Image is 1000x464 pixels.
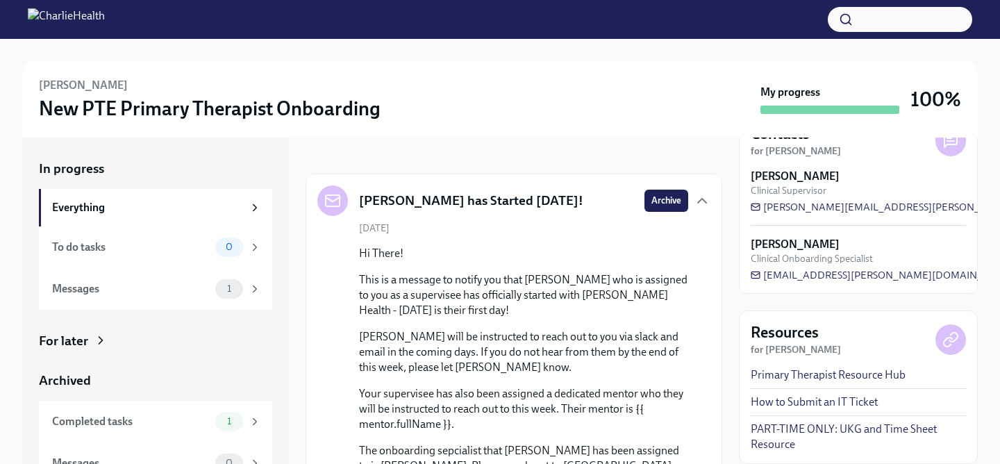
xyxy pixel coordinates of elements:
[39,189,272,226] a: Everything
[910,87,961,112] h3: 100%
[39,268,272,310] a: Messages1
[751,145,841,157] strong: for [PERSON_NAME]
[219,416,240,426] span: 1
[28,8,105,31] img: CharlieHealth
[52,240,210,255] div: To do tasks
[359,272,688,318] p: This is a message to notify you that [PERSON_NAME] who is assigned to you as a supervisee has off...
[39,401,272,442] a: Completed tasks1
[760,85,820,100] strong: My progress
[217,242,241,252] span: 0
[751,367,906,383] a: Primary Therapist Resource Hub
[39,78,128,93] h6: [PERSON_NAME]
[651,194,681,208] span: Archive
[751,322,819,343] h4: Resources
[751,252,873,265] span: Clinical Onboarding Specialist
[751,344,841,356] strong: for [PERSON_NAME]
[359,246,688,261] p: Hi There!
[219,283,240,294] span: 1
[359,192,583,210] h5: [PERSON_NAME] has Started [DATE]!
[39,226,272,268] a: To do tasks0
[52,200,243,215] div: Everything
[359,329,688,375] p: [PERSON_NAME] will be instructed to reach out to you via slack and email in the coming days. If y...
[751,395,878,410] a: How to Submit an IT Ticket
[751,169,840,184] strong: [PERSON_NAME]
[39,372,272,390] a: Archived
[52,281,210,297] div: Messages
[359,222,390,235] span: [DATE]
[751,184,826,197] span: Clinical Supervisor
[644,190,688,212] button: Archive
[39,160,272,178] a: In progress
[39,332,88,350] div: For later
[359,386,688,432] p: Your supervisee has also been assigned a dedicated mentor who they will be instructed to reach ou...
[751,237,840,252] strong: [PERSON_NAME]
[39,332,272,350] a: For later
[751,422,966,452] a: PART-TIME ONLY: UKG and Time Sheet Resource
[39,96,381,121] h3: New PTE Primary Therapist Onboarding
[306,144,371,163] div: In progress
[52,414,210,429] div: Completed tasks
